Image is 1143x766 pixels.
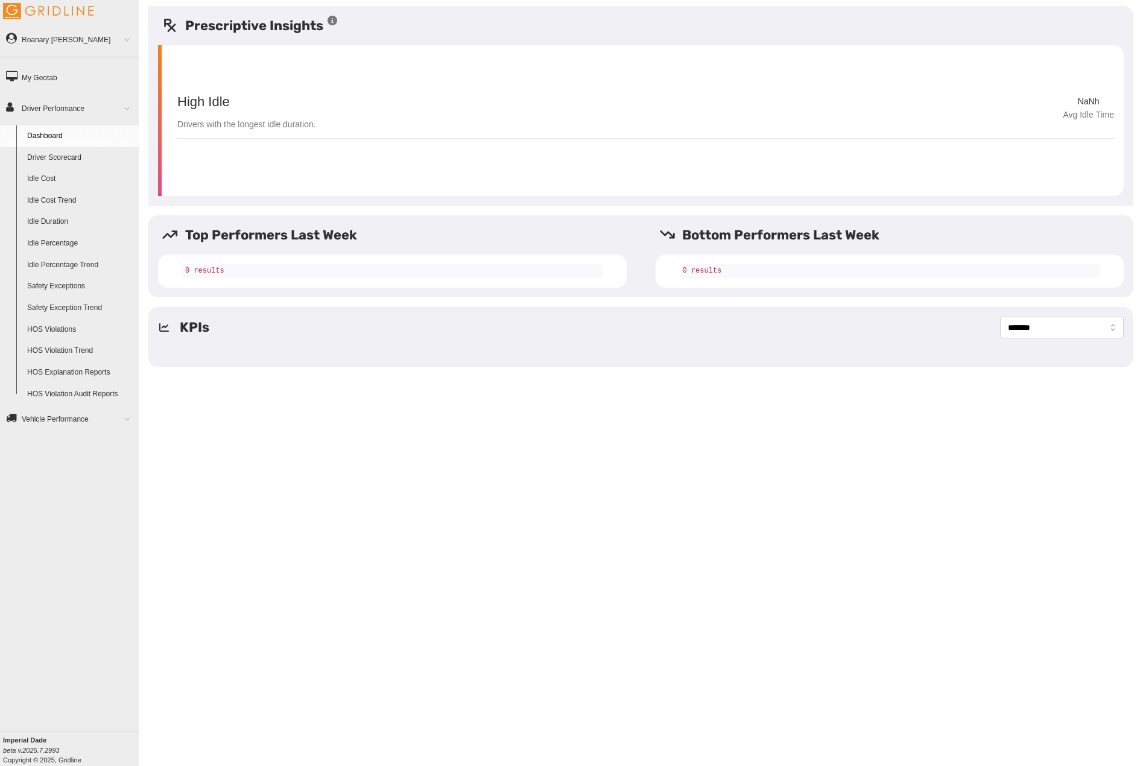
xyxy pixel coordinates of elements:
[22,233,139,255] a: Idle Percentage
[180,317,209,337] h5: KPIs
[1063,109,1114,122] p: Avg Idle Time
[177,95,316,109] p: High Idle
[162,225,636,245] h5: Top Performers Last Week
[22,125,139,147] a: Dashboard
[22,362,139,384] a: HOS Explanation Reports
[3,736,46,744] b: Imperial Dade
[22,297,139,319] a: Safety Exception Trend
[22,147,139,169] a: Driver Scorecard
[22,190,139,212] a: Idle Cost Trend
[22,340,139,362] a: HOS Violation Trend
[22,211,139,233] a: Idle Duration
[1063,95,1114,109] p: NaNh
[3,735,139,765] div: Copyright © 2025, Gridline
[22,384,139,405] a: HOS Violation Audit Reports
[22,255,139,276] a: Idle Percentage Trend
[162,16,338,36] h5: Prescriptive Insights
[3,3,93,19] img: Gridline
[659,225,1134,245] h5: Bottom Performers Last Week
[22,276,139,297] a: Safety Exceptions
[3,747,59,754] i: beta v.2025.7.2993
[182,264,603,278] code: 0 results
[22,168,139,190] a: Idle Cost
[177,118,316,131] p: Drivers with the longest idle duration.
[680,264,1100,278] code: 0 results
[22,319,139,341] a: HOS Violations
